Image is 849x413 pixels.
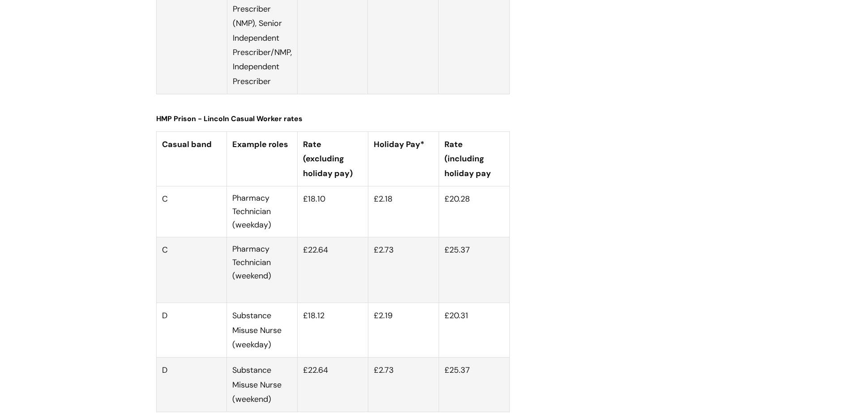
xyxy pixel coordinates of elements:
td: £18.12 [298,303,368,358]
th: Holiday Pay* [368,131,439,186]
td: D [156,303,227,358]
td: C [156,186,227,237]
td: Substance Misuse Nurse (weekend) [227,358,298,412]
td: D [156,358,227,412]
td: £22.64 [298,237,368,303]
td: £25.37 [439,237,509,303]
td: C [156,237,227,303]
td: £2.73 [368,358,439,412]
td: £2.73 [368,237,439,303]
td: £2.18 [368,186,439,237]
td: £18.10 [298,186,368,237]
td: £22.64 [298,358,368,412]
span: HMP Prison - Lincoln Casual Worker rates [156,114,303,123]
th: Rate (excluding holiday pay) [298,131,368,186]
td: £25.37 [439,358,509,412]
p: Pharmacy Technician (weekday) [232,192,292,232]
td: £2.19 [368,303,439,358]
p: Pharmacy Technician (weekend) [232,243,292,282]
th: Casual band [156,131,227,186]
th: Rate (including holiday pay [439,131,509,186]
td: £20.28 [439,186,509,237]
td: £20.31 [439,303,509,358]
td: Substance Misuse Nurse (weekday) [227,303,298,358]
th: Example roles [227,131,298,186]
